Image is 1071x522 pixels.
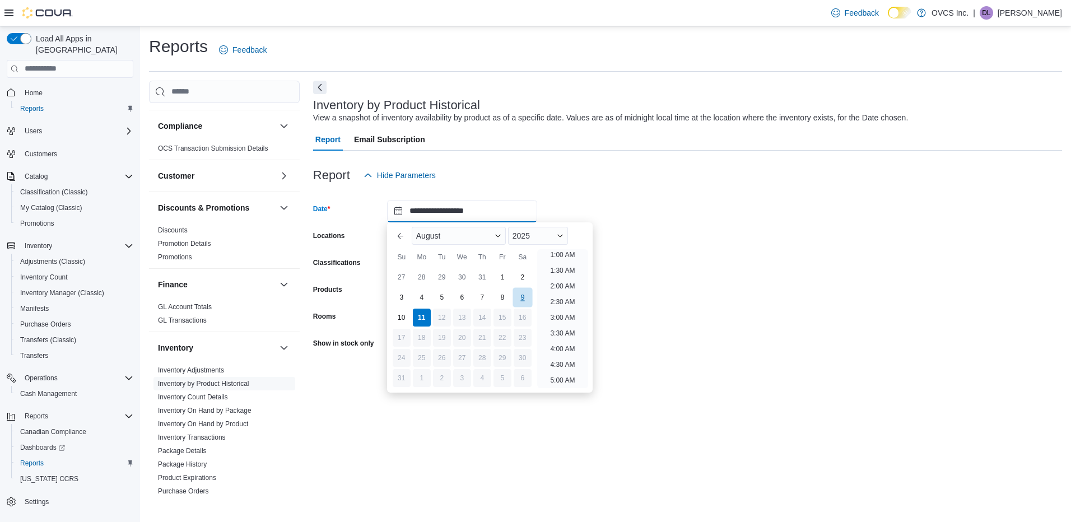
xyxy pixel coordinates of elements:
h3: Finance [158,279,188,290]
span: OCS Transaction Submission Details [158,144,268,153]
li: 2:00 AM [546,279,579,293]
span: Inventory [25,241,52,250]
button: Finance [158,279,275,290]
a: [US_STATE] CCRS [16,472,83,486]
img: Cova [22,7,73,18]
a: Classification (Classic) [16,185,92,199]
span: Reports [20,104,44,113]
button: Customers [2,146,138,162]
span: Feedback [232,44,267,55]
div: day-6 [514,369,532,387]
div: day-17 [393,329,411,347]
button: Manifests [11,301,138,316]
span: Purchase Orders [16,318,133,331]
span: Promotions [20,219,54,228]
span: Adjustments (Classic) [16,255,133,268]
span: Report [315,128,341,151]
div: Discounts & Promotions [149,223,300,268]
span: Dashboards [16,441,133,454]
span: Inventory Count [16,271,133,284]
span: Settings [25,497,49,506]
span: Load All Apps in [GEOGRAPHIC_DATA] [31,33,133,55]
button: Home [2,85,138,101]
li: 3:30 AM [546,327,579,340]
span: Inventory Count [20,273,68,282]
div: day-30 [514,349,532,367]
button: Inventory [2,238,138,254]
div: day-8 [493,288,511,306]
a: Promotion Details [158,240,211,248]
div: day-27 [393,268,411,286]
a: Dashboards [11,440,138,455]
div: Donna Labelle [980,6,993,20]
span: Users [25,127,42,136]
div: day-10 [393,309,411,327]
a: OCS Transaction Submission Details [158,145,268,152]
div: day-25 [413,349,431,367]
div: day-11 [413,309,431,327]
div: Finance [149,300,300,332]
div: day-22 [493,329,511,347]
div: day-29 [493,349,511,367]
span: Promotions [158,253,192,262]
div: day-4 [473,369,491,387]
span: GL Account Totals [158,302,212,311]
span: Reports [20,409,133,423]
a: Inventory Count Details [158,393,228,401]
span: Package History [158,460,207,469]
span: My Catalog (Classic) [16,201,133,215]
label: Locations [313,231,345,240]
a: Promotions [158,253,192,261]
div: day-12 [433,309,451,327]
span: Reports [20,459,44,468]
a: Adjustments (Classic) [16,255,90,268]
div: day-23 [514,329,532,347]
div: day-2 [514,268,532,286]
div: day-15 [493,309,511,327]
a: My Catalog (Classic) [16,201,87,215]
a: Inventory On Hand by Package [158,407,252,414]
div: day-3 [453,369,471,387]
button: Catalog [2,169,138,184]
a: Promotions [16,217,59,230]
a: Inventory Adjustments [158,366,224,374]
div: day-5 [433,288,451,306]
div: Button. Open the month selector. August is currently selected. [412,227,506,245]
button: Inventory Manager (Classic) [11,285,138,301]
div: day-28 [413,268,431,286]
li: 5:00 AM [546,374,579,387]
span: Cash Management [20,389,77,398]
h3: Discounts & Promotions [158,202,249,213]
span: Inventory Transactions [158,433,226,442]
span: August [416,231,441,240]
div: day-16 [514,309,532,327]
div: Su [393,248,411,266]
div: August, 2025 [392,267,533,388]
div: day-4 [413,288,431,306]
a: Dashboards [16,441,69,454]
li: 4:00 AM [546,342,579,356]
div: day-28 [473,349,491,367]
div: Compliance [149,142,300,160]
a: GL Account Totals [158,303,212,311]
button: Customer [158,170,275,181]
div: Tu [433,248,451,266]
button: My Catalog (Classic) [11,200,138,216]
button: Compliance [277,119,291,133]
span: Classification (Classic) [20,188,88,197]
li: 4:30 AM [546,358,579,371]
div: Fr [493,248,511,266]
div: day-14 [473,309,491,327]
div: day-3 [393,288,411,306]
div: Button. Open the year selector. 2025 is currently selected. [508,227,568,245]
a: Product Expirations [158,474,216,482]
h3: Report [313,169,350,182]
a: Purchase Orders [16,318,76,331]
button: Reports [2,408,138,424]
span: [US_STATE] CCRS [20,474,78,483]
a: Home [20,86,47,100]
span: Discounts [158,226,188,235]
a: Purchase Orders [158,487,209,495]
span: Reports [25,412,48,421]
